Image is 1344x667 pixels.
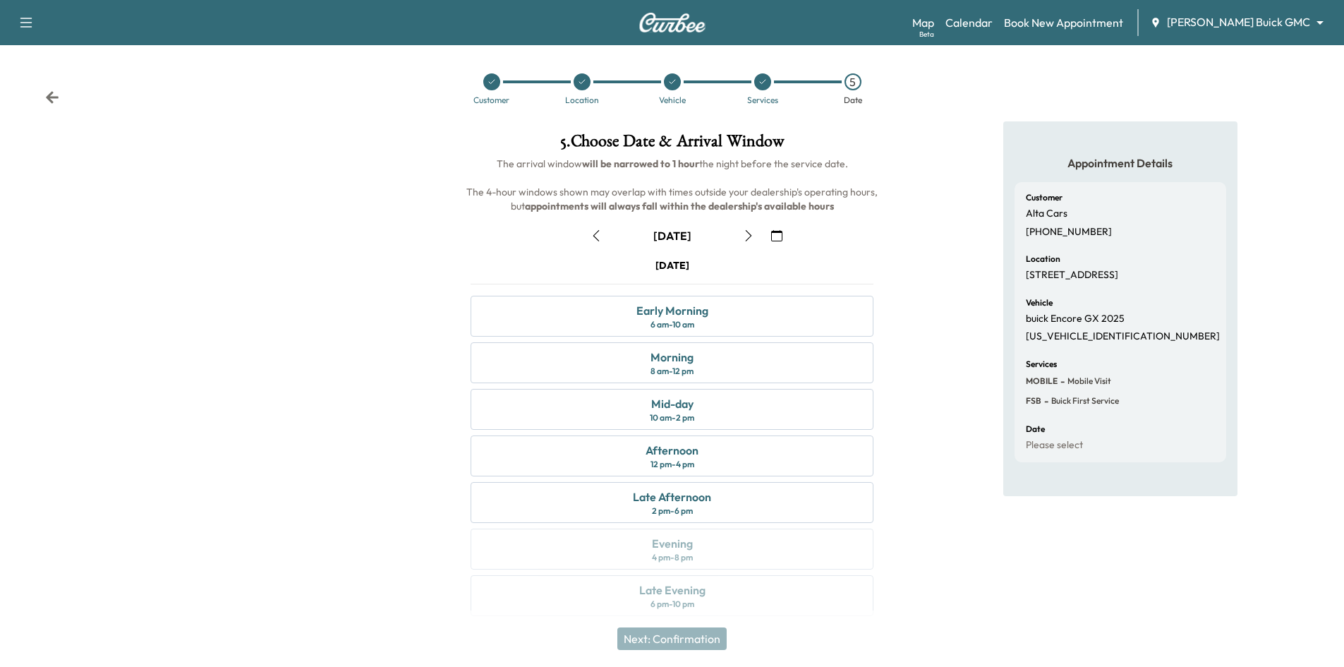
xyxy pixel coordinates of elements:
[1065,375,1111,387] span: Mobile Visit
[1026,360,1057,368] h6: Services
[1026,439,1083,452] p: Please select
[1026,255,1060,263] h6: Location
[652,505,693,517] div: 2 pm - 6 pm
[473,96,509,104] div: Customer
[650,319,694,330] div: 6 am - 10 am
[466,157,880,212] span: The arrival window the night before the service date. The 4-hour windows shown may overlap with t...
[1026,313,1125,325] p: buick Encore GX 2025
[1026,269,1118,282] p: [STREET_ADDRESS]
[650,412,694,423] div: 10 am - 2 pm
[525,200,834,212] b: appointments will always fall within the dealership's available hours
[747,96,778,104] div: Services
[650,459,694,470] div: 12 pm - 4 pm
[1041,394,1048,408] span: -
[646,442,698,459] div: Afternoon
[1015,155,1226,171] h5: Appointment Details
[1026,330,1220,343] p: [US_VEHICLE_IDENTIFICATION_NUMBER]
[659,96,686,104] div: Vehicle
[945,14,993,31] a: Calendar
[844,73,861,90] div: 5
[1026,299,1053,307] h6: Vehicle
[912,14,934,31] a: MapBeta
[1026,193,1063,202] h6: Customer
[651,395,694,412] div: Mid-day
[638,13,706,32] img: Curbee Logo
[844,96,862,104] div: Date
[636,302,708,319] div: Early Morning
[1026,208,1067,220] p: Alta Cars
[1026,425,1045,433] h6: Date
[1026,226,1112,239] p: [PHONE_NUMBER]
[1004,14,1123,31] a: Book New Appointment
[1167,14,1310,30] span: [PERSON_NAME] Buick GMC
[45,90,59,104] div: Back
[582,157,699,170] b: will be narrowed to 1 hour
[919,29,934,40] div: Beta
[565,96,599,104] div: Location
[1048,395,1119,407] span: Buick First Service
[1026,375,1058,387] span: MOBILE
[459,133,885,157] h1: 5 . Choose Date & Arrival Window
[650,366,694,377] div: 8 am - 12 pm
[1026,395,1041,407] span: FSB
[633,488,711,505] div: Late Afternoon
[655,258,689,272] div: [DATE]
[650,349,694,366] div: Morning
[653,228,691,244] div: [DATE]
[1058,374,1065,388] span: -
